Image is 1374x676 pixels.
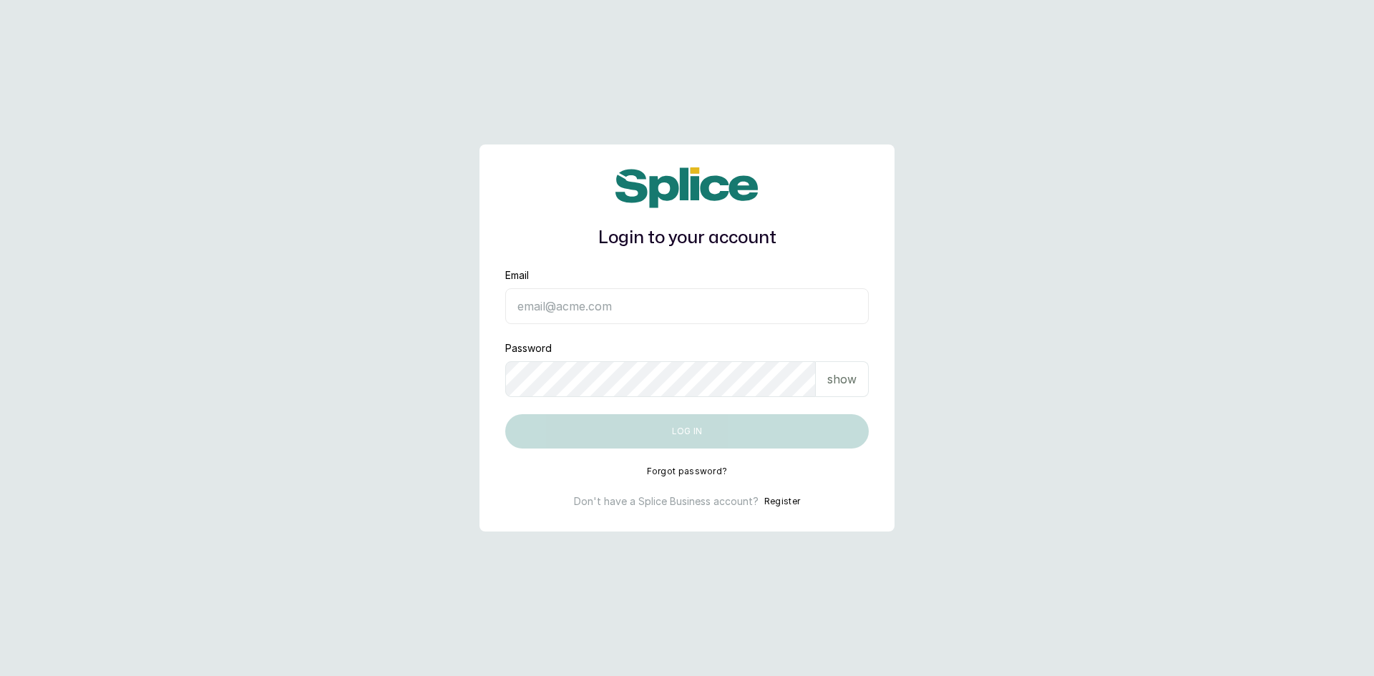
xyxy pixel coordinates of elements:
p: show [827,371,857,388]
button: Forgot password? [647,466,728,477]
button: Log in [505,414,869,449]
h1: Login to your account [505,225,869,251]
p: Don't have a Splice Business account? [574,494,759,509]
label: Email [505,268,529,283]
label: Password [505,341,552,356]
input: email@acme.com [505,288,869,324]
button: Register [764,494,800,509]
